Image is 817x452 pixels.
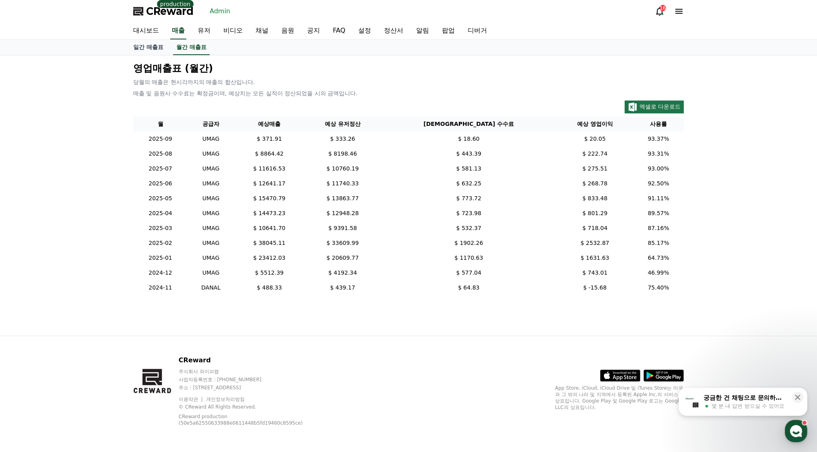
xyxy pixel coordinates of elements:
[188,206,234,221] td: UMAG
[133,265,188,280] td: 2024-12
[557,251,633,265] td: $ 1631.63
[326,23,352,39] a: FAQ
[381,176,557,191] td: $ 632.25
[304,251,381,265] td: $ 20609.77
[625,101,684,113] button: 엑셀로 다운로드
[381,265,557,280] td: $ 577.04
[655,6,664,16] a: 16
[173,40,210,55] a: 월간 매출표
[557,176,633,191] td: $ 268.78
[304,280,381,295] td: $ 439.17
[133,221,188,236] td: 2025-03
[557,117,633,131] th: 예상 영업이익
[191,23,217,39] a: 유저
[133,146,188,161] td: 2025-08
[304,161,381,176] td: $ 10760.19
[557,236,633,251] td: $ 2532.87
[633,146,684,161] td: 93.31%
[133,78,684,86] p: 당월의 매출은 현시각까지의 매출의 합산입니다.
[234,131,304,146] td: $ 371.91
[170,23,186,39] a: 매출
[234,206,304,221] td: $ 14473.23
[633,176,684,191] td: 92.50%
[633,251,684,265] td: 64.73%
[133,89,684,97] p: 매출 및 음원사 수수료는 확정금이며, 예상치는 모든 실적이 정산되었을 시의 금액입니다.
[188,131,234,146] td: UMAG
[381,161,557,176] td: $ 581.13
[304,117,381,131] th: 예상 유저정산
[660,5,666,11] div: 16
[217,23,249,39] a: 비디오
[381,251,557,265] td: $ 1170.63
[633,206,684,221] td: 89.57%
[179,404,320,410] p: © CReward All Rights Reserved.
[275,23,301,39] a: 음원
[133,62,684,75] p: 영업매출표 (월간)
[633,280,684,295] td: 75.40%
[304,131,381,146] td: $ 333.26
[633,221,684,236] td: 87.16%
[304,221,381,236] td: $ 9391.58
[304,176,381,191] td: $ 11740.33
[352,23,378,39] a: 설정
[188,251,234,265] td: UMAG
[304,265,381,280] td: $ 4192.34
[179,368,320,375] p: 주식회사 와이피랩
[234,221,304,236] td: $ 10641.70
[188,236,234,251] td: UMAG
[557,161,633,176] td: $ 275.51
[249,23,275,39] a: 채널
[410,23,435,39] a: 알림
[188,161,234,176] td: UMAG
[206,5,233,18] a: Admin
[633,131,684,146] td: 93.37%
[304,191,381,206] td: $ 13863.77
[179,397,204,402] a: 이용약관
[557,191,633,206] td: $ 833.48
[304,206,381,221] td: $ 12948.28
[234,117,304,131] th: 예상매출
[557,146,633,161] td: $ 222.74
[234,251,304,265] td: $ 23412.03
[301,23,326,39] a: 공지
[179,376,320,383] p: 사업자등록번호 : [PHONE_NUMBER]
[633,161,684,176] td: 93.00%
[234,265,304,280] td: $ 5512.39
[188,280,234,295] td: DANAL
[557,280,633,295] td: $ -15.68
[381,206,557,221] td: $ 723.98
[633,236,684,251] td: 85.17%
[127,23,165,39] a: 대시보드
[304,146,381,161] td: $ 8198.46
[188,117,234,131] th: 공급자
[234,191,304,206] td: $ 15470.79
[461,23,493,39] a: 디버거
[640,103,681,110] span: 엑셀로 다운로드
[127,40,170,55] a: 일간 매출표
[179,413,307,426] p: CReward production (50e5a62550633988e0611448b5fd19460c8595ce)
[557,265,633,280] td: $ 743.01
[557,206,633,221] td: $ 801.29
[378,23,410,39] a: 정산서
[557,131,633,146] td: $ 20.05
[133,131,188,146] td: 2025-09
[633,265,684,280] td: 46.99%
[633,191,684,206] td: 91.11%
[381,117,557,131] th: [DEMOGRAPHIC_DATA] 수수료
[234,176,304,191] td: $ 12641.17
[206,397,245,402] a: 개인정보처리방침
[188,176,234,191] td: UMAG
[188,191,234,206] td: UMAG
[633,117,684,131] th: 사용률
[133,161,188,176] td: 2025-07
[188,221,234,236] td: UMAG
[234,236,304,251] td: $ 38045.11
[234,280,304,295] td: $ 488.33
[179,384,320,391] p: 주소 : [STREET_ADDRESS]
[234,161,304,176] td: $ 11616.53
[146,5,194,18] span: CReward
[133,191,188,206] td: 2025-05
[304,236,381,251] td: $ 33609.99
[133,236,188,251] td: 2025-02
[179,355,320,365] p: CReward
